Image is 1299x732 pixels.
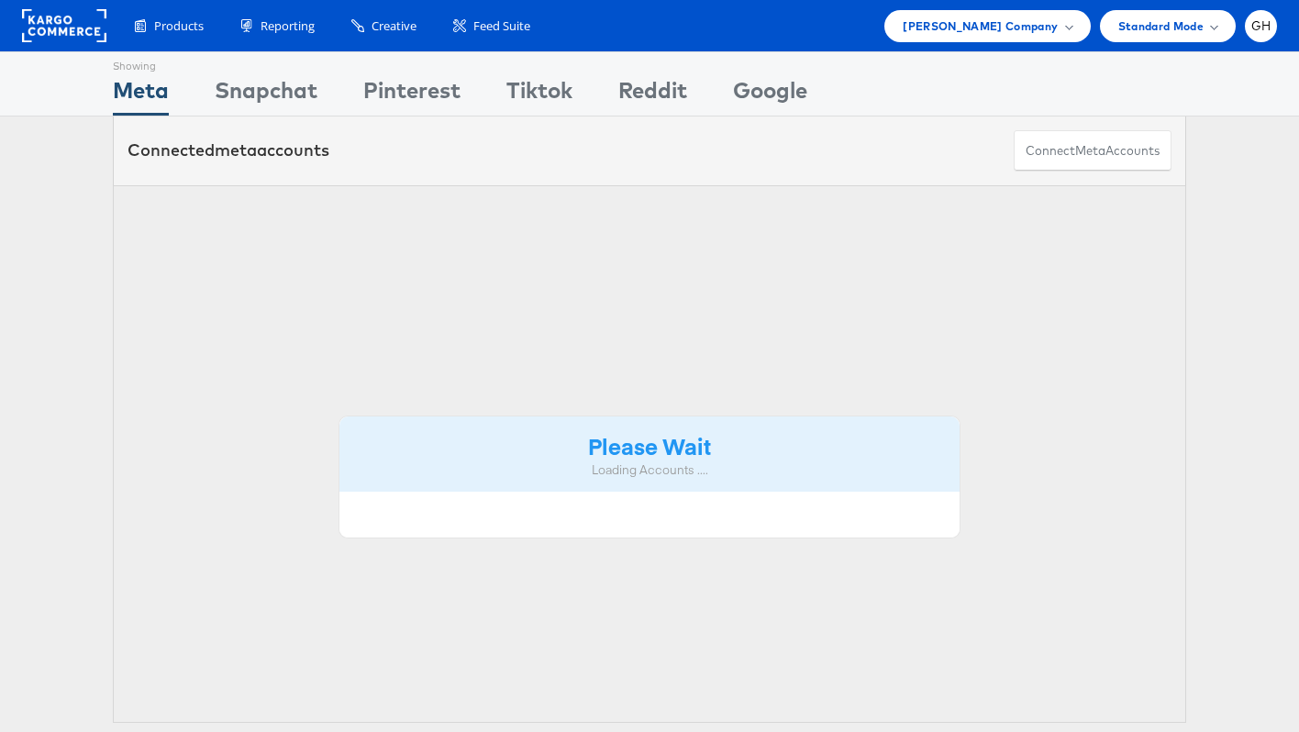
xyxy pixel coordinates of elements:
[113,52,169,74] div: Showing
[363,74,461,116] div: Pinterest
[1014,130,1171,172] button: ConnectmetaAccounts
[1118,17,1204,36] span: Standard Mode
[128,139,329,162] div: Connected accounts
[506,74,572,116] div: Tiktok
[903,17,1058,36] span: [PERSON_NAME] Company
[473,17,530,35] span: Feed Suite
[372,17,416,35] span: Creative
[733,74,807,116] div: Google
[113,74,169,116] div: Meta
[353,461,946,479] div: Loading Accounts ....
[261,17,315,35] span: Reporting
[154,17,204,35] span: Products
[1251,20,1271,32] span: GH
[1075,142,1105,160] span: meta
[215,74,317,116] div: Snapchat
[618,74,687,116] div: Reddit
[215,139,257,161] span: meta
[588,430,711,460] strong: Please Wait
